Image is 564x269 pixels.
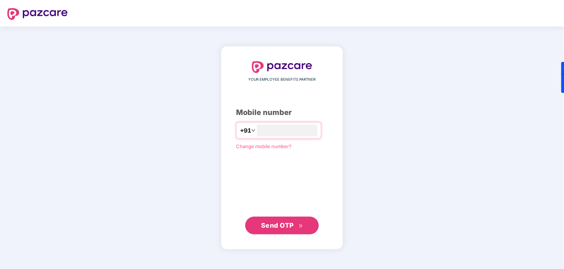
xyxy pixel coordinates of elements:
div: Mobile number [236,107,328,118]
span: double-right [299,224,303,228]
img: logo [7,8,68,20]
button: Send OTPdouble-right [245,217,319,234]
span: +91 [240,126,251,135]
span: down [251,128,256,133]
img: logo [252,61,312,73]
span: YOUR EMPLOYEE BENEFITS PARTNER [249,77,316,83]
span: Send OTP [261,221,294,229]
a: Change mobile number? [236,143,292,149]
